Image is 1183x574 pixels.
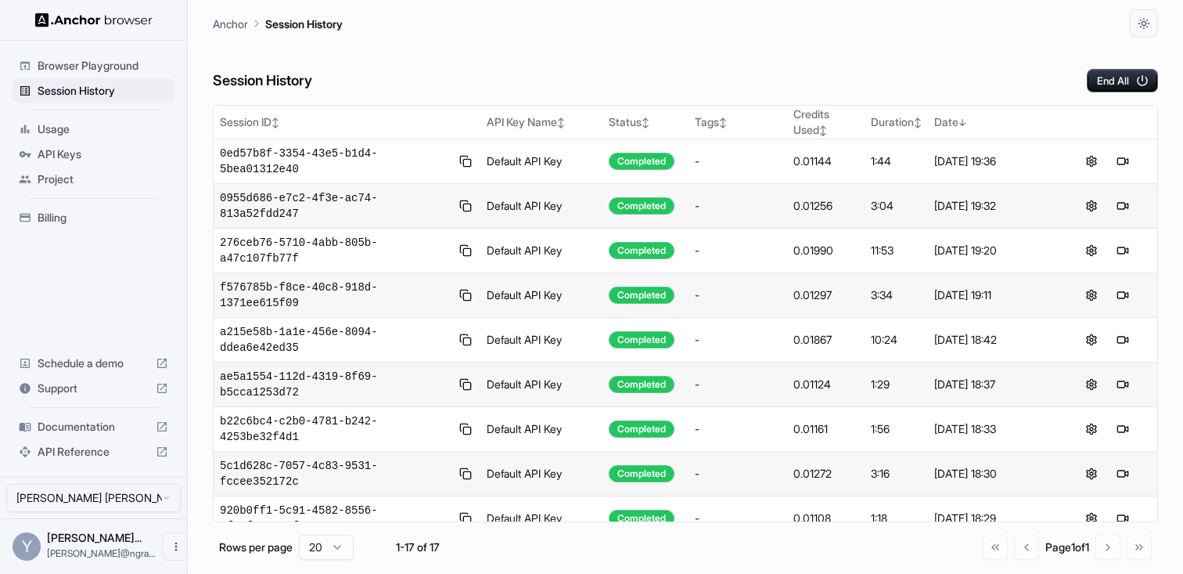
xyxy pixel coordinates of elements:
[220,458,450,489] span: 5c1d628c-7057-4c83-9531-fccee352172c
[557,117,565,128] span: ↕
[38,381,149,396] span: Support
[719,117,727,128] span: ↕
[934,287,1051,303] div: [DATE] 19:11
[695,332,782,348] div: -
[220,114,474,130] div: Session ID
[38,83,168,99] span: Session History
[934,466,1051,482] div: [DATE] 18:30
[213,70,312,92] h6: Session History
[480,139,602,184] td: Default API Key
[271,117,279,128] span: ↕
[871,421,922,437] div: 1:56
[220,146,450,177] span: 0ed57b8f-3354-43e5-b1d4-5bea01312e40
[1045,540,1089,555] div: Page 1 of 1
[220,413,450,445] span: b22c6bc4-c2b0-4781-b242-4253be32f4d1
[871,198,922,214] div: 3:04
[480,184,602,229] td: Default API Key
[609,376,674,393] div: Completed
[934,377,1051,392] div: [DATE] 18:37
[934,114,1051,130] div: Date
[220,369,450,400] span: ae5a1554-112d-4319-8f69-b5cca1253d72
[793,332,858,348] div: 0.01867
[871,466,922,482] div: 3:16
[793,106,858,138] div: Credits Used
[609,114,682,130] div: Status
[13,78,174,103] div: Session History
[38,210,168,226] span: Billing
[487,114,596,130] div: API Key Name
[38,121,168,137] span: Usage
[480,496,602,541] td: Default API Key
[480,452,602,496] td: Default API Key
[38,171,168,187] span: Project
[379,540,457,555] div: 1-17 of 17
[695,511,782,526] div: -
[265,16,343,32] p: Session History
[609,197,674,215] div: Completed
[220,324,450,356] span: a215e58b-1a1e-456e-8094-ddea6e42ed35
[220,190,450,222] span: 0955d686-e7c2-4f3e-ac74-813a52fdd247
[480,363,602,407] td: Default API Key
[871,287,922,303] div: 3:34
[13,117,174,142] div: Usage
[642,117,649,128] span: ↕
[220,235,450,266] span: 276ceb76-5710-4abb-805b-a47c107fb77f
[38,356,149,371] span: Schedule a demo
[934,421,1051,437] div: [DATE] 18:33
[871,377,922,392] div: 1:29
[220,280,450,311] span: f576785b-f8ce-40c8-918d-1371ee615f09
[38,146,168,162] span: API Keys
[695,153,782,169] div: -
[695,114,782,130] div: Tags
[13,205,174,230] div: Billing
[871,243,922,258] div: 11:53
[871,153,922,169] div: 1:44
[934,198,1051,214] div: [DATE] 19:32
[13,532,41,561] div: Y
[934,332,1051,348] div: [DATE] 18:42
[934,153,1051,169] div: [DATE] 19:36
[609,153,674,170] div: Completed
[219,540,293,555] p: Rows per page
[793,198,858,214] div: 0.01256
[13,376,174,401] div: Support
[480,407,602,452] td: Default API Key
[35,13,153,27] img: Anchor Logo
[13,142,174,167] div: API Keys
[609,287,674,304] div: Completed
[695,287,782,303] div: -
[480,229,602,273] td: Default API Key
[13,53,174,78] div: Browser Playground
[934,243,1051,258] div: [DATE] 19:20
[13,414,174,439] div: Documentation
[213,16,248,32] p: Anchor
[609,510,674,527] div: Completed
[38,58,168,74] span: Browser Playground
[819,125,827,136] span: ↕
[609,242,674,259] div: Completed
[793,287,858,303] div: 0.01297
[793,377,858,392] div: 0.01124
[47,531,142,544] span: YASHWANTH KUMAR MYDAM
[13,167,174,192] div: Project
[871,511,922,526] div: 1:18
[695,243,782,258] div: -
[162,532,190,561] button: Open menu
[793,466,858,482] div: 0.01272
[213,15,343,32] nav: breadcrumb
[871,332,922,348] div: 10:24
[958,117,966,128] span: ↓
[38,444,149,460] span: API Reference
[13,439,174,464] div: API Reference
[13,351,174,376] div: Schedule a demo
[480,318,602,363] td: Default API Key
[934,511,1051,526] div: [DATE] 18:29
[1087,69,1158,92] button: End All
[38,419,149,435] span: Documentation
[695,377,782,392] div: -
[47,547,156,559] span: yashwanth@ngram.com
[793,511,858,526] div: 0.01108
[220,503,450,534] span: 920b0ff1-5c91-4582-8556-6f45fe83e08f
[793,243,858,258] div: 0.01990
[609,421,674,438] div: Completed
